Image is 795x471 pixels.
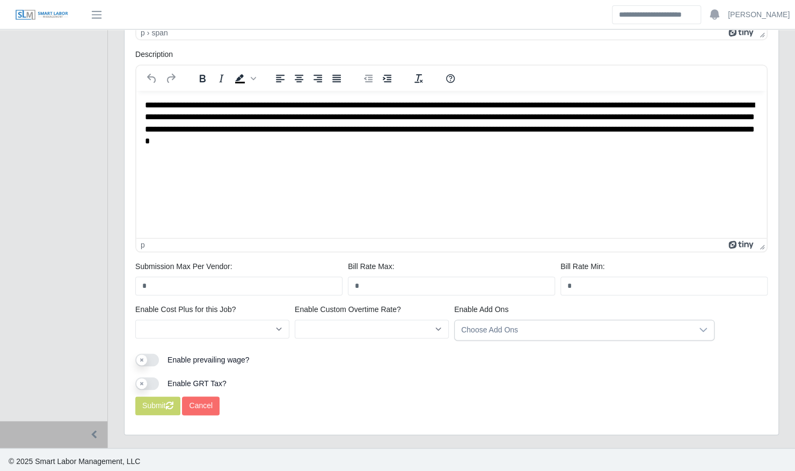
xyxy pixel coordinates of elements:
[295,304,401,315] label: Enable Custom Overtime Rate?
[309,71,327,86] button: Align right
[167,379,227,388] span: Enable GRT Tax?
[143,71,161,86] button: Undo
[455,320,692,340] div: Choose Add Ons
[151,28,167,37] div: span
[441,71,460,86] button: Help
[728,28,755,37] a: Powered by Tiny
[728,9,790,20] a: [PERSON_NAME]
[147,28,150,37] div: ›
[193,71,211,86] button: Bold
[348,261,394,272] label: Bill Rate Max:
[135,304,236,315] label: Enable Cost Plus for this Job?
[15,9,69,21] img: SLM Logo
[135,396,180,415] button: Submit
[182,396,220,415] a: Cancel
[212,71,230,86] button: Italic
[167,356,250,364] span: Enable prevailing wage?
[136,91,767,238] iframe: Rich Text Area
[755,238,767,251] div: Press the Up and Down arrow keys to resize the editor.
[9,3,622,139] body: Rich Text Area. Press ALT-0 for help.
[327,71,346,86] button: Justify
[162,71,180,86] button: Redo
[271,71,289,86] button: Align left
[141,241,145,249] div: p
[290,71,308,86] button: Align center
[135,377,159,390] button: Enable GRT Tax?
[135,49,173,60] label: Description
[612,5,701,24] input: Search
[141,28,145,37] div: p
[728,241,755,249] a: Powered by Tiny
[359,71,377,86] button: Decrease indent
[9,457,140,466] span: © 2025 Smart Labor Management, LLC
[231,71,258,86] div: Background color Black
[378,71,396,86] button: Increase indent
[755,26,767,39] div: Press the Up and Down arrow keys to resize the editor.
[135,261,232,272] label: Submission Max Per Vendor:
[560,261,604,272] label: Bill Rate Min:
[135,353,159,366] button: Enable prevailing wage?
[410,71,428,86] button: Clear formatting
[454,304,508,315] label: Enable Add Ons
